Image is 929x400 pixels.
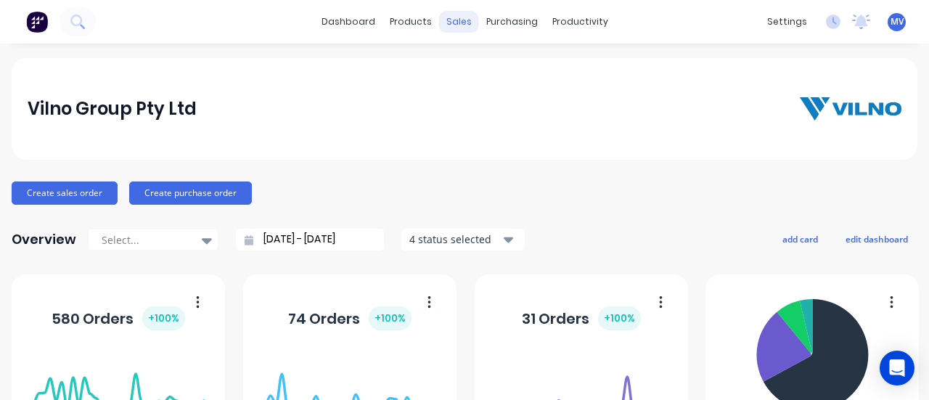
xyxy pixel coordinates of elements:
button: add card [773,229,827,248]
span: MV [891,15,904,28]
button: 4 status selected [401,229,525,250]
div: + 100 % [598,306,641,330]
div: 31 Orders [522,306,641,330]
div: 4 status selected [409,232,501,247]
div: + 100 % [369,306,412,330]
div: purchasing [479,11,545,33]
div: settings [760,11,814,33]
div: products [382,11,439,33]
div: Open Intercom Messenger [880,351,914,385]
a: dashboard [314,11,382,33]
div: 580 Orders [52,306,185,330]
div: + 100 % [142,306,185,330]
img: Vilno Group Pty Ltd [800,97,901,121]
div: 74 Orders [288,306,412,330]
div: Overview [12,225,76,254]
button: Create sales order [12,181,118,205]
div: Vilno Group Pty Ltd [28,94,197,123]
button: Create purchase order [129,181,252,205]
img: Factory [26,11,48,33]
div: productivity [545,11,615,33]
div: sales [439,11,479,33]
button: edit dashboard [836,229,917,248]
